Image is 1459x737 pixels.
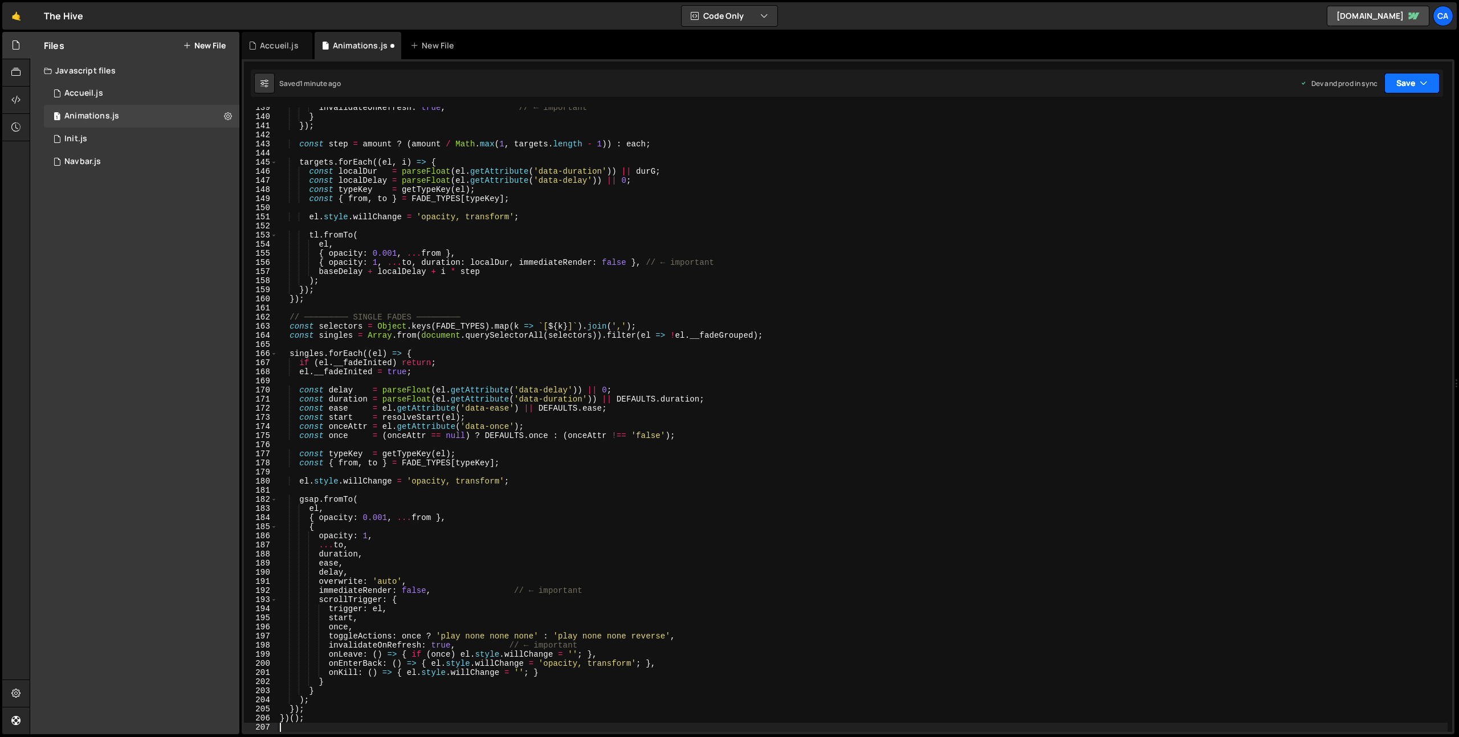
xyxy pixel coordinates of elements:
div: 174 [244,422,278,431]
div: 204 [244,695,278,705]
div: 17034/46803.js [44,128,239,150]
div: 184 [244,513,278,522]
div: 194 [244,604,278,613]
div: The Hive [44,9,83,23]
div: 201 [244,668,278,677]
div: 155 [244,249,278,258]
div: New File [410,40,458,51]
div: Animations.js [333,40,388,51]
div: 188 [244,550,278,559]
div: 167 [244,358,278,367]
div: 171 [244,395,278,404]
div: 166 [244,349,278,358]
div: 205 [244,705,278,714]
div: 150 [244,203,278,212]
div: Javascript files [30,59,239,82]
div: 17034/46801.js [44,82,239,105]
div: 145 [244,158,278,167]
div: 158 [244,276,278,285]
span: 1 [54,113,60,122]
div: Navbar.js [64,157,101,167]
div: 173 [244,413,278,422]
div: 187 [244,541,278,550]
div: 172 [244,404,278,413]
div: 176 [244,440,278,449]
div: 192 [244,586,278,595]
div: 200 [244,659,278,668]
div: 202 [244,677,278,686]
div: 163 [244,322,278,331]
div: 190 [244,568,278,577]
div: 17034/47476.js [44,150,239,173]
div: 169 [244,376,278,386]
div: 182 [244,495,278,504]
div: 170 [244,386,278,395]
div: 189 [244,559,278,568]
div: 183 [244,504,278,513]
div: 207 [244,723,278,732]
div: 185 [244,522,278,531]
div: 159 [244,285,278,294]
div: 196 [244,623,278,632]
div: Accueil.js [64,88,103,99]
div: 175 [244,431,278,440]
div: 197 [244,632,278,641]
div: 144 [244,149,278,158]
div: 180 [244,477,278,486]
button: Code Only [682,6,777,26]
div: 181 [244,486,278,495]
div: 206 [244,714,278,723]
div: 140 [244,112,278,121]
div: 168 [244,367,278,376]
div: 178 [244,458,278,468]
div: 165 [244,340,278,349]
div: 161 [244,304,278,313]
div: 148 [244,185,278,194]
div: 142 [244,130,278,140]
div: 139 [244,103,278,112]
div: 17034/46849.js [44,105,239,128]
a: [DOMAIN_NAME] [1327,6,1429,26]
div: Animations.js [64,111,119,121]
div: Accueil.js [260,40,299,51]
div: 146 [244,167,278,176]
div: 177 [244,449,278,458]
div: Saved [279,79,341,88]
div: 191 [244,577,278,586]
a: Ca [1433,6,1453,26]
div: 154 [244,240,278,249]
div: 193 [244,595,278,604]
a: 🤙 [2,2,30,30]
button: Save [1384,73,1440,93]
div: 156 [244,258,278,267]
div: 152 [244,222,278,231]
div: 157 [244,267,278,276]
div: 199 [244,650,278,659]
div: 1 minute ago [300,79,341,88]
div: 141 [244,121,278,130]
div: Dev and prod in sync [1300,79,1378,88]
div: 149 [244,194,278,203]
div: 198 [244,641,278,650]
div: 164 [244,331,278,340]
div: 151 [244,212,278,222]
div: 195 [244,613,278,623]
h2: Files [44,39,64,52]
div: 160 [244,294,278,304]
div: Init.js [64,134,87,144]
div: 147 [244,176,278,185]
div: 179 [244,468,278,477]
div: 186 [244,531,278,541]
div: 162 [244,313,278,322]
button: New File [183,41,226,50]
div: 153 [244,231,278,240]
div: 143 [244,140,278,149]
div: 203 [244,686,278,695]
